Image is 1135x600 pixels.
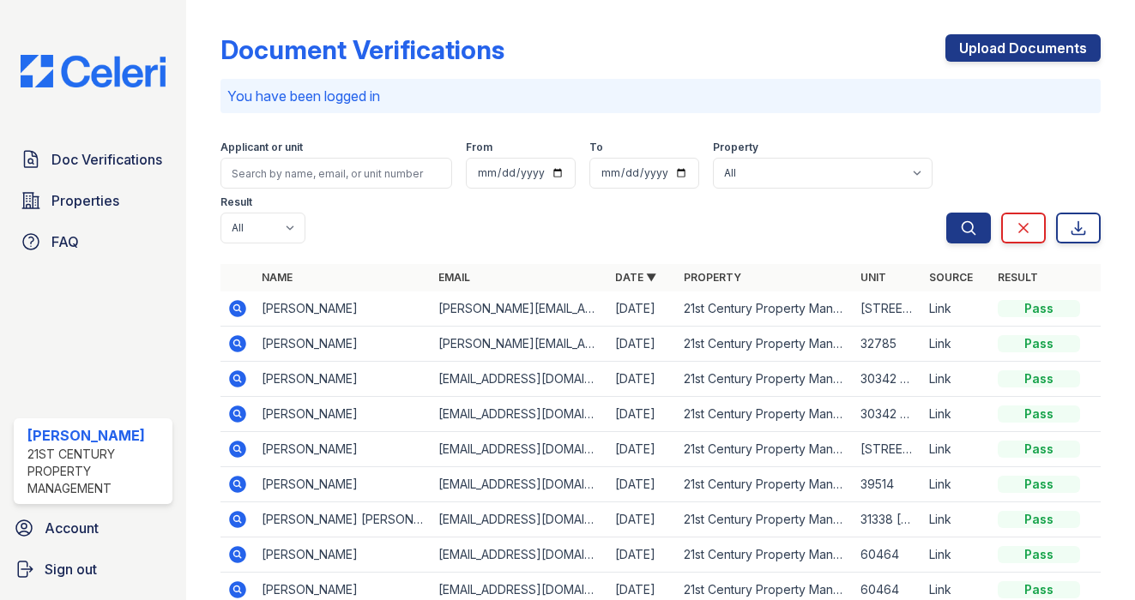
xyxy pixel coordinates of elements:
td: [EMAIL_ADDRESS][DOMAIN_NAME] [432,502,608,537]
div: Pass [998,370,1080,387]
td: Link [922,467,991,502]
a: Result [998,271,1038,284]
a: Sign out [7,552,179,586]
div: Pass [998,546,1080,563]
td: [STREET_ADDRESS] [854,291,922,327]
span: Doc Verifications [51,149,162,170]
td: 21st Century Property Management - JCAS [677,467,854,502]
td: [EMAIL_ADDRESS][DOMAIN_NAME] [432,397,608,432]
a: Source [929,271,973,284]
td: Link [922,327,991,362]
span: Account [45,518,99,538]
td: Link [922,537,991,573]
td: [DATE] [608,362,677,397]
a: Unit [860,271,886,284]
td: [EMAIL_ADDRESS][DOMAIN_NAME] [432,537,608,573]
a: Email [438,271,470,284]
div: Pass [998,581,1080,598]
td: [STREET_ADDRESS][PERSON_NAME] [854,432,922,467]
td: [DATE] [608,467,677,502]
div: Pass [998,300,1080,317]
div: [PERSON_NAME] [27,425,166,446]
td: [PERSON_NAME][EMAIL_ADDRESS][DOMAIN_NAME] [432,327,608,362]
span: Sign out [45,559,97,579]
td: 21st Century Property Management - JCAS [677,362,854,397]
td: [PERSON_NAME][EMAIL_ADDRESS][DOMAIN_NAME] [432,291,608,327]
td: [PERSON_NAME] [255,397,432,432]
a: Properties [14,183,172,218]
td: [DATE] [608,502,677,537]
label: Property [713,141,758,154]
div: Document Verifications [220,34,504,65]
img: CE_Logo_Blue-a8612792a0a2168367f1c8372b55b34899dd931a85d93a1a3d3e32e68fde9ad4.png [7,55,179,87]
div: Pass [998,476,1080,493]
td: 31338 [PERSON_NAME] [854,502,922,537]
td: [EMAIL_ADDRESS][DOMAIN_NAME] [432,467,608,502]
td: 30342 Cupeno Ln [854,397,922,432]
td: 39514 [854,467,922,502]
label: Applicant or unit [220,141,303,154]
a: Name [262,271,293,284]
a: FAQ [14,225,172,259]
a: Date ▼ [615,271,656,284]
td: [DATE] [608,397,677,432]
a: Upload Documents [945,34,1101,62]
td: Link [922,362,991,397]
td: Link [922,291,991,327]
td: [PERSON_NAME] [255,467,432,502]
td: [EMAIL_ADDRESS][DOMAIN_NAME] [432,432,608,467]
td: 21st Century Property Management - JCAS [677,397,854,432]
input: Search by name, email, or unit number [220,158,453,189]
div: Pass [998,511,1080,528]
td: Link [922,432,991,467]
td: 21st Century Property Management - JCAS [677,502,854,537]
div: Pass [998,405,1080,423]
td: [PERSON_NAME] [255,537,432,573]
span: Properties [51,190,119,211]
td: 21st Century Property Management - JCAS [677,432,854,467]
div: Pass [998,441,1080,458]
td: [DATE] [608,537,677,573]
td: 21st Century Property Management - JCAS [677,291,854,327]
td: 32785 [854,327,922,362]
p: You have been logged in [227,86,1095,106]
td: [PERSON_NAME] [255,362,432,397]
td: [PERSON_NAME] [255,327,432,362]
label: To [589,141,603,154]
a: Account [7,511,179,545]
a: Property [684,271,741,284]
td: 60464 [854,537,922,573]
td: [PERSON_NAME] [255,291,432,327]
td: [EMAIL_ADDRESS][DOMAIN_NAME] [432,362,608,397]
td: [PERSON_NAME] [255,432,432,467]
td: [DATE] [608,291,677,327]
td: 30342 Cupeno Ln [854,362,922,397]
div: Pass [998,335,1080,352]
a: Doc Verifications [14,142,172,177]
div: 21st Century Property Management [27,446,166,497]
label: From [466,141,492,154]
span: FAQ [51,231,79,252]
td: 21st Century Property Management - JCAS [677,327,854,362]
td: [DATE] [608,327,677,362]
td: 21st Century Property Management - JCAS [677,537,854,573]
td: [DATE] [608,432,677,467]
td: Link [922,397,991,432]
td: [PERSON_NAME] [PERSON_NAME] [255,502,432,537]
label: Result [220,195,252,209]
td: Link [922,502,991,537]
